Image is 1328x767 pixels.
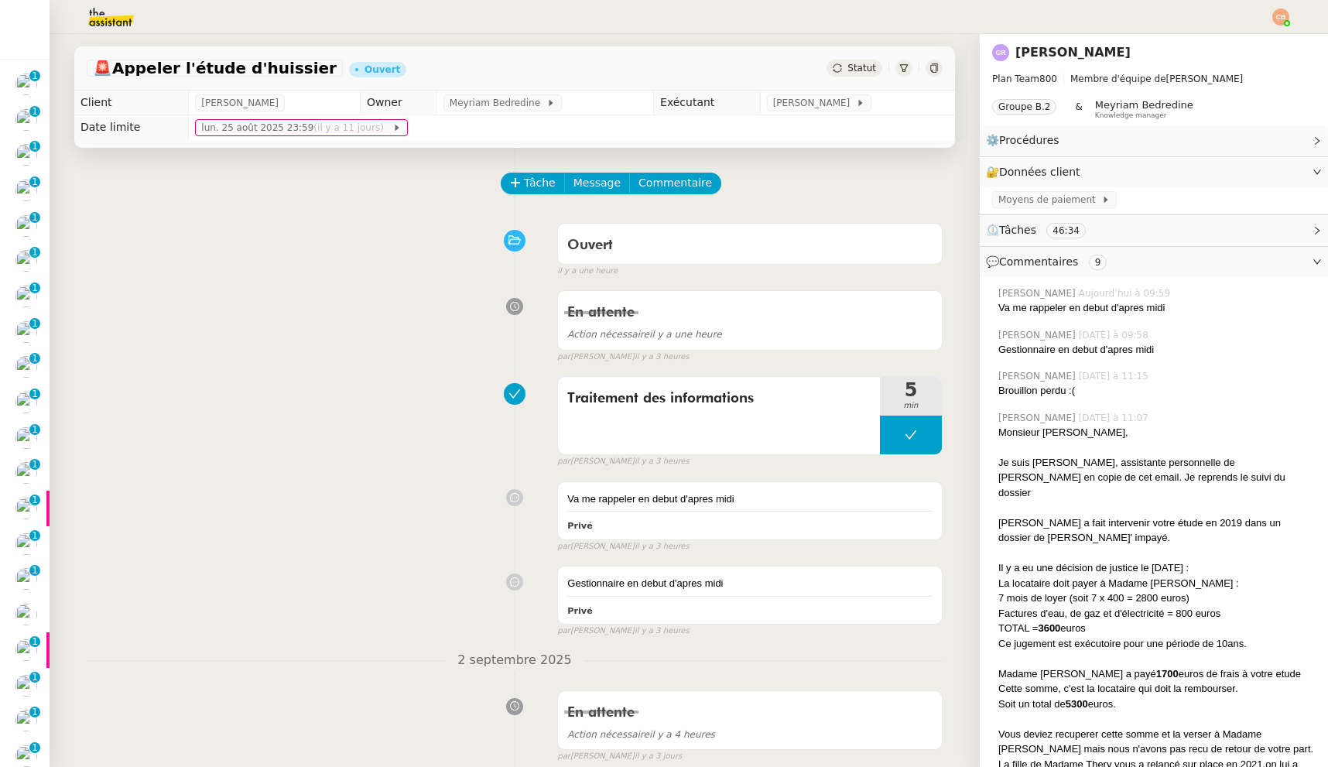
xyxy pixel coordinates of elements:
[15,180,37,201] img: users%2FHIWaaSoTa5U8ssS5t403NQMyZZE3%2Favatar%2Fa4be050e-05fa-4f28-bbe7-e7e8e4788720
[992,44,1009,61] img: svg
[201,120,392,135] span: lun. 25 août 2025 23:59
[638,174,712,192] span: Commentaire
[998,515,1316,546] div: [PERSON_NAME] a fait intervenir votre étude en 2019 dans un dossier de [PERSON_NAME]' impayé.
[74,115,189,140] td: Date limite
[998,560,1316,576] div: Il y a eu une décision de justice le [DATE] :
[32,106,38,120] p: 1
[15,215,37,237] img: users%2FHIWaaSoTa5U8ssS5t403NQMyZZE3%2Favatar%2Fa4be050e-05fa-4f28-bbe7-e7e8e4788720
[29,318,40,329] nz-badge-sup: 1
[15,356,37,378] img: users%2FHIWaaSoTa5U8ssS5t403NQMyZZE3%2Favatar%2Fa4be050e-05fa-4f28-bbe7-e7e8e4788720
[29,106,40,117] nz-badge-sup: 1
[847,63,876,74] span: Statut
[32,707,38,721] p: 1
[313,122,386,133] span: (il y a 11 jours)
[365,65,400,74] div: Ouvert
[15,250,37,272] img: users%2FrxcTinYCQST3nt3eRyMgQ024e422%2Favatar%2Fa0327058c7192f72952294e6843542370f7921c3.jpg
[629,173,721,194] button: Commentaire
[635,455,690,468] span: il y a 3 heures
[567,238,613,252] span: Ouvert
[992,99,1056,115] nz-tag: Groupe B.2
[998,383,1316,399] div: Brouillon perdu :(
[32,459,38,473] p: 1
[1070,74,1166,84] span: Membre d'équipe de
[29,141,40,152] nz-badge-sup: 1
[880,399,942,413] span: min
[15,533,37,555] img: users%2FHIWaaSoTa5U8ssS5t403NQMyZZE3%2Favatar%2Fa4be050e-05fa-4f28-bbe7-e7e8e4788720
[986,132,1066,149] span: ⚙️
[1095,99,1193,119] app-user-label: Knowledge manager
[635,750,682,763] span: il y a 3 jours
[980,247,1328,277] div: 💬Commentaires 9
[1079,411,1152,425] span: [DATE] à 11:07
[557,351,689,364] small: [PERSON_NAME]
[567,521,592,531] b: Privé
[1038,622,1060,634] strong: 3600
[980,157,1328,187] div: 🔐Données client
[557,455,570,468] span: par
[1272,9,1289,26] img: svg
[29,424,40,435] nz-badge-sup: 1
[15,74,37,95] img: users%2F9mvJqJUvllffspLsQzytnd0Nt4c2%2Favatar%2F82da88e3-d90d-4e39-b37d-dcb7941179ae
[998,342,1316,358] div: Gestionnaire en debut d'apres midi
[998,666,1316,682] div: Madame [PERSON_NAME] a payé euros de frais à votre etude
[1079,286,1173,300] span: Aujourd’hui à 09:59
[1046,223,1086,238] nz-tag: 46:34
[635,540,690,553] span: il y a 3 heures
[999,166,1080,178] span: Données client
[32,247,38,261] p: 1
[998,606,1316,621] div: Factures d'eau, de gaz et d'électricité = 800 euros
[29,742,40,753] nz-badge-sup: 1
[74,91,189,115] td: Client
[557,625,689,638] small: [PERSON_NAME]
[567,491,933,507] div: Va me rappeler en debut d'apres midi
[29,565,40,576] nz-badge-sup: 1
[567,729,649,740] span: Action nécessaire
[15,745,37,767] img: users%2FHIWaaSoTa5U8ssS5t403NQMyZZE3%2Favatar%2Fa4be050e-05fa-4f28-bbe7-e7e8e4788720
[980,125,1328,156] div: ⚙️Procédures
[980,215,1328,245] div: ⏲️Tâches 46:34
[32,424,38,438] p: 1
[15,675,37,697] img: users%2FHIWaaSoTa5U8ssS5t403NQMyZZE3%2Favatar%2Fa4be050e-05fa-4f28-bbe7-e7e8e4788720
[986,255,1113,268] span: 💬
[1095,99,1193,111] span: Meyriam Bedredine
[29,176,40,187] nz-badge-sup: 1
[998,300,1316,316] div: Va me rappeler en debut d'apres midi
[998,328,1079,342] span: [PERSON_NAME]
[1079,328,1152,342] span: [DATE] à 09:58
[15,427,37,449] img: users%2FHIWaaSoTa5U8ssS5t403NQMyZZE3%2Favatar%2Fa4be050e-05fa-4f28-bbe7-e7e8e4788720
[557,540,570,553] span: par
[1095,111,1167,120] span: Knowledge manager
[29,70,40,81] nz-badge-sup: 1
[998,286,1079,300] span: [PERSON_NAME]
[557,265,618,278] span: il y a une heure
[998,727,1316,757] div: Vous deviez recuperer cette somme et la verser à Madame [PERSON_NAME] mais nous n'avons pas recu ...
[29,247,40,258] nz-badge-sup: 1
[567,729,715,740] span: il y a 4 heures
[15,321,37,343] img: users%2FHIWaaSoTa5U8ssS5t403NQMyZZE3%2Favatar%2Fa4be050e-05fa-4f28-bbe7-e7e8e4788720
[32,530,38,544] p: 1
[992,71,1316,87] span: [PERSON_NAME]
[501,173,565,194] button: Tâche
[999,224,1036,236] span: Tâches
[635,625,690,638] span: il y a 3 heures
[29,707,40,717] nz-badge-sup: 1
[567,387,871,410] span: Traitement des informations
[450,95,546,111] span: Meyriam Bedredine
[557,351,570,364] span: par
[15,286,37,307] img: users%2FHIWaaSoTa5U8ssS5t403NQMyZZE3%2Favatar%2Fa4be050e-05fa-4f28-bbe7-e7e8e4788720
[998,411,1079,425] span: [PERSON_NAME]
[29,530,40,541] nz-badge-sup: 1
[573,174,621,192] span: Message
[32,282,38,296] p: 1
[15,498,37,519] img: users%2FrxcTinYCQST3nt3eRyMgQ024e422%2Favatar%2Fa0327058c7192f72952294e6843542370f7921c3.jpg
[567,706,635,720] span: En attente
[32,176,38,190] p: 1
[1015,45,1131,60] a: [PERSON_NAME]
[29,389,40,399] nz-badge-sup: 1
[999,255,1078,268] span: Commentaires
[998,681,1316,697] div: Cette somme, c'est la locataire qui doit la rembourser.
[15,604,37,625] img: users%2F9mvJqJUvllffspLsQzytnd0Nt4c2%2Favatar%2F82da88e3-d90d-4e39-b37d-dcb7941179ae
[15,568,37,590] img: users%2FHIWaaSoTa5U8ssS5t403NQMyZZE3%2Favatar%2Fa4be050e-05fa-4f28-bbe7-e7e8e4788720
[998,192,1101,207] span: Moyens de paiement
[998,369,1079,383] span: [PERSON_NAME]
